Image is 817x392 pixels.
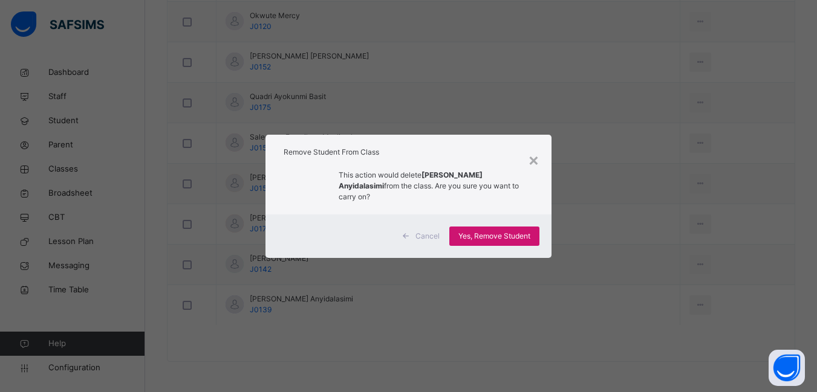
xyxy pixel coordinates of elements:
[415,231,440,242] span: Cancel
[339,170,483,190] strong: [PERSON_NAME] Anyidalasimi
[769,350,805,386] button: Open asap
[284,147,533,158] h1: Remove Student From Class
[339,170,534,202] p: This action would delete from the class. Are you sure you want to carry on?
[458,231,530,242] span: Yes, Remove Student
[528,147,539,172] div: ×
